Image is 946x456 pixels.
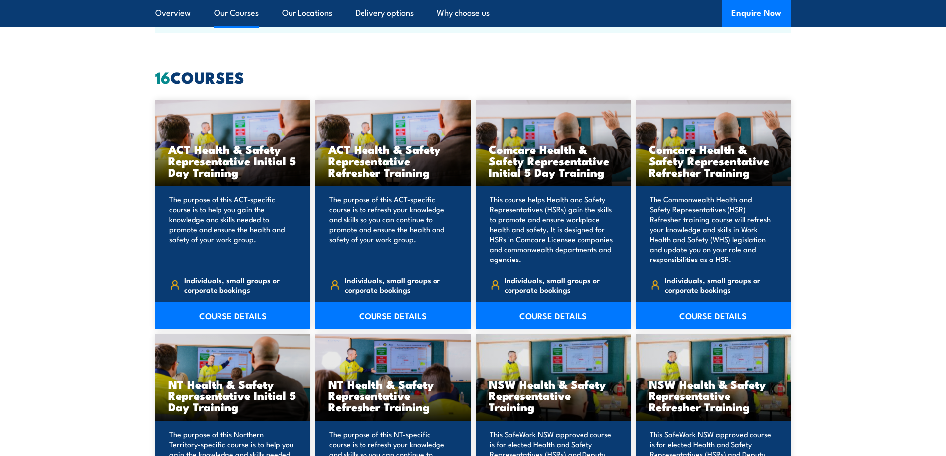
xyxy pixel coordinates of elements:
a: COURSE DETAILS [155,302,311,329]
span: Individuals, small groups or corporate bookings [505,275,614,294]
h3: NSW Health & Safety Representative Refresher Training [649,378,778,412]
strong: 16 [155,65,170,89]
p: The Commonwealth Health and Safety Representatives (HSR) Refresher training course will refresh y... [650,195,774,264]
h3: NT Health & Safety Representative Refresher Training [328,378,458,412]
p: The purpose of this ACT-specific course is to refresh your knowledge and skills so you can contin... [329,195,454,264]
h3: Comcare Health & Safety Representative Initial 5 Day Training [489,143,618,178]
h3: NT Health & Safety Representative Initial 5 Day Training [168,378,298,412]
h3: Comcare Health & Safety Representative Refresher Training [649,143,778,178]
p: The purpose of this ACT-specific course is to help you gain the knowledge and skills needed to pr... [169,195,294,264]
a: COURSE DETAILS [636,302,791,329]
span: Individuals, small groups or corporate bookings [345,275,454,294]
p: This course helps Health and Safety Representatives (HSRs) gain the skills to promote and ensure ... [490,195,614,264]
a: COURSE DETAILS [315,302,471,329]
h3: NSW Health & Safety Representative Training [489,378,618,412]
h2: COURSES [155,70,791,84]
span: Individuals, small groups or corporate bookings [184,275,293,294]
span: Individuals, small groups or corporate bookings [665,275,774,294]
h3: ACT Health & Safety Representative Refresher Training [328,143,458,178]
a: COURSE DETAILS [476,302,631,329]
h3: ACT Health & Safety Representative Initial 5 Day Training [168,143,298,178]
